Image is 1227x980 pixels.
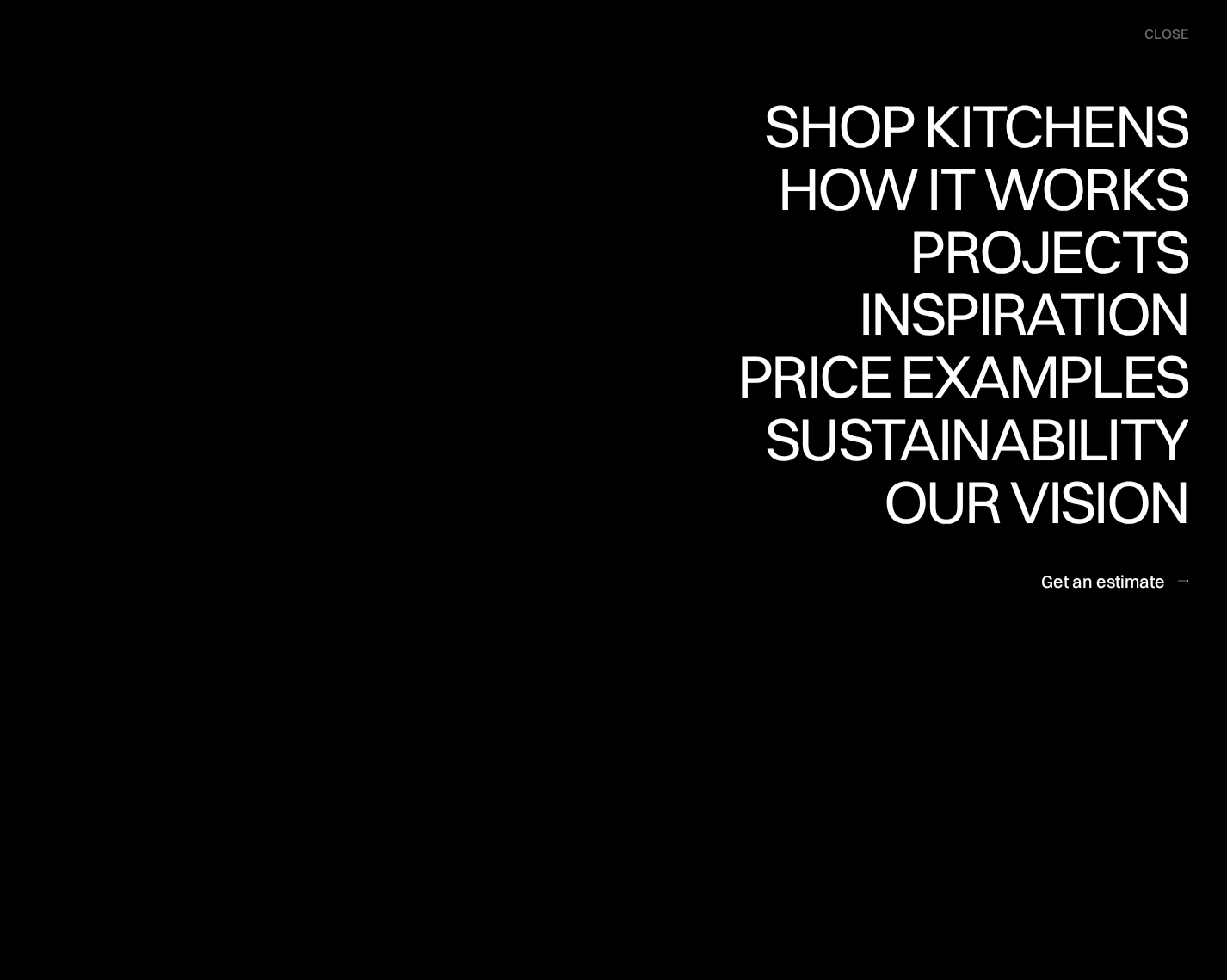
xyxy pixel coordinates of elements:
[909,221,1188,284] a: ProjectsProjects
[755,156,1188,216] div: Shop Kitchens
[1041,570,1165,593] div: Get an estimate
[1041,560,1188,602] a: Get an estimate
[869,532,1188,592] div: Our vision
[1127,17,1188,52] div: menu
[750,409,1188,472] a: SustainabilitySustainability
[755,96,1188,158] a: Shop KitchensShop Kitchens
[774,219,1188,279] div: How it works
[774,158,1188,221] a: How it worksHow it works
[750,409,1188,469] div: Sustainability
[750,469,1188,529] div: Sustainability
[869,472,1188,532] div: Our vision
[835,283,1188,343] div: Inspiration
[755,96,1188,156] div: Shop Kitchens
[835,343,1188,404] div: Inspiration
[737,346,1188,409] a: Price examplesPrice examples
[869,472,1188,534] a: Our visionOur vision
[774,158,1188,219] div: How it works
[835,283,1188,346] a: InspirationInspiration
[737,406,1188,466] div: Price examples
[737,346,1188,406] div: Price examples
[909,281,1188,342] div: Projects
[1144,25,1188,44] div: close
[909,221,1188,281] div: Projects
